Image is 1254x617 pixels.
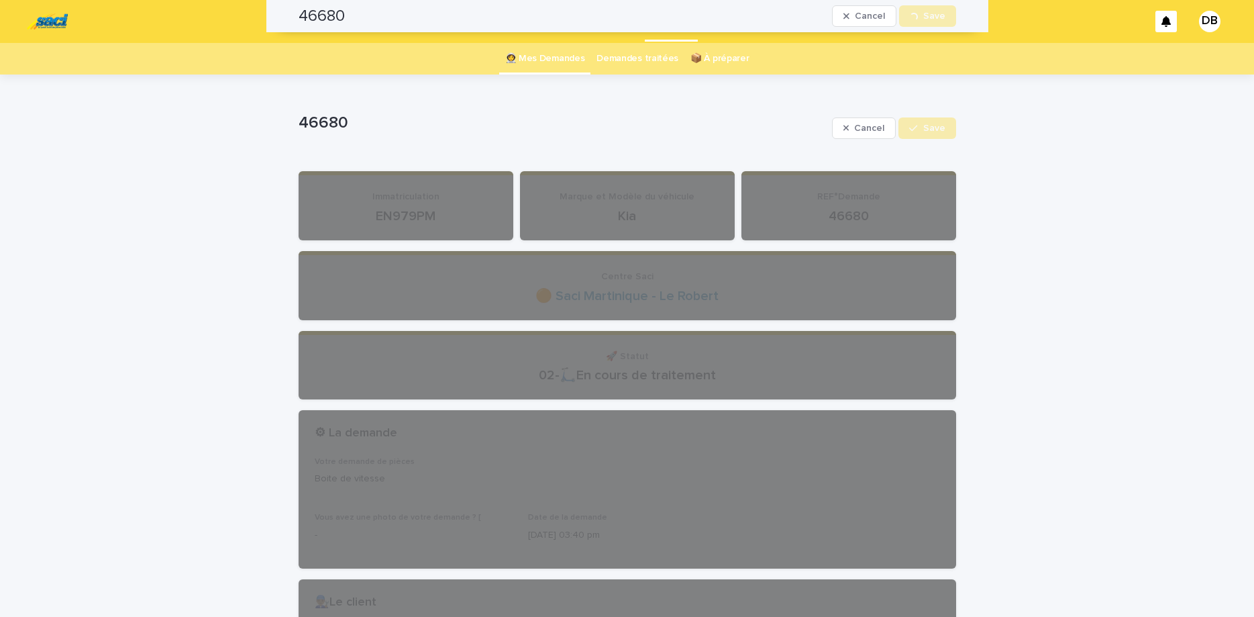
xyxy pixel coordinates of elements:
[854,124,884,133] span: Cancel
[596,43,678,75] a: Demandes traitées
[832,117,896,139] button: Cancel
[299,113,827,133] p: 46680
[923,124,945,133] span: Save
[898,117,955,139] button: Save
[27,8,68,35] img: UC29JcTLQ3GheANZ19ks
[1199,11,1220,32] div: DB
[505,43,585,75] a: 👩‍🚀 Mes Demandes
[690,43,749,75] a: 📦 À préparer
